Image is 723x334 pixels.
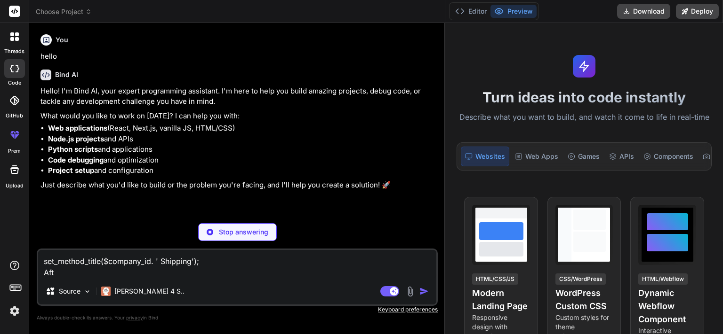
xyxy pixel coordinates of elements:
p: Describe what you want to build, and watch it come to life in real-time [451,111,717,124]
h4: WordPress Custom CSS [555,287,613,313]
img: settings [7,303,23,319]
li: and optimization [48,155,436,166]
img: Pick Models [83,287,91,295]
strong: Python scripts [48,145,98,154]
div: Games [564,147,603,166]
h1: Turn ideas into code instantly [451,89,717,106]
strong: Web applications [48,124,107,132]
button: Editor [451,5,490,18]
textarea: set_method_title($company_id. ' Shipping'); Aft [38,250,436,278]
h6: Bind AI [55,70,78,79]
div: APIs [605,147,638,166]
img: attachment [405,286,416,297]
p: Source [59,287,80,296]
p: hello [40,51,436,62]
label: code [8,79,21,87]
p: Just describe what you'd like to build or the problem you're facing, and I'll help you create a s... [40,180,436,191]
div: HTML/CSS/JS [472,273,518,285]
li: and APIs [48,134,436,145]
li: and configuration [48,165,436,176]
strong: Node.js projects [48,134,104,143]
strong: Code debugging [48,155,104,164]
span: privacy [126,315,143,320]
img: Claude 4 Sonnet [101,287,111,296]
p: Hello! I'm Bind AI, your expert programming assistant. I'm here to help you build amazing project... [40,86,436,107]
div: Web Apps [511,147,562,166]
p: Always double-check its answers. Your in Bind [37,313,438,322]
li: and applications [48,144,436,155]
h4: Modern Landing Page [472,287,530,313]
label: threads [4,47,24,55]
div: CSS/WordPress [555,273,606,285]
label: prem [8,147,21,155]
h4: Dynamic Webflow Component [638,287,696,326]
div: HTML/Webflow [638,273,688,285]
p: Stop answering [219,227,268,237]
button: Deploy [676,4,719,19]
div: Components [640,147,697,166]
p: [PERSON_NAME] 4 S.. [114,287,185,296]
strong: Project setup [48,166,94,175]
li: (React, Next.js, vanilla JS, HTML/CSS) [48,123,436,134]
p: Keyboard preferences [37,306,438,313]
button: Preview [490,5,537,18]
label: Upload [6,182,24,190]
span: Choose Project [36,7,92,16]
p: What would you like to work on [DATE]? I can help you with: [40,111,436,122]
h6: You [56,35,68,45]
div: Websites [461,147,509,166]
button: Download [617,4,670,19]
img: icon [419,287,429,296]
label: GitHub [6,112,23,120]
